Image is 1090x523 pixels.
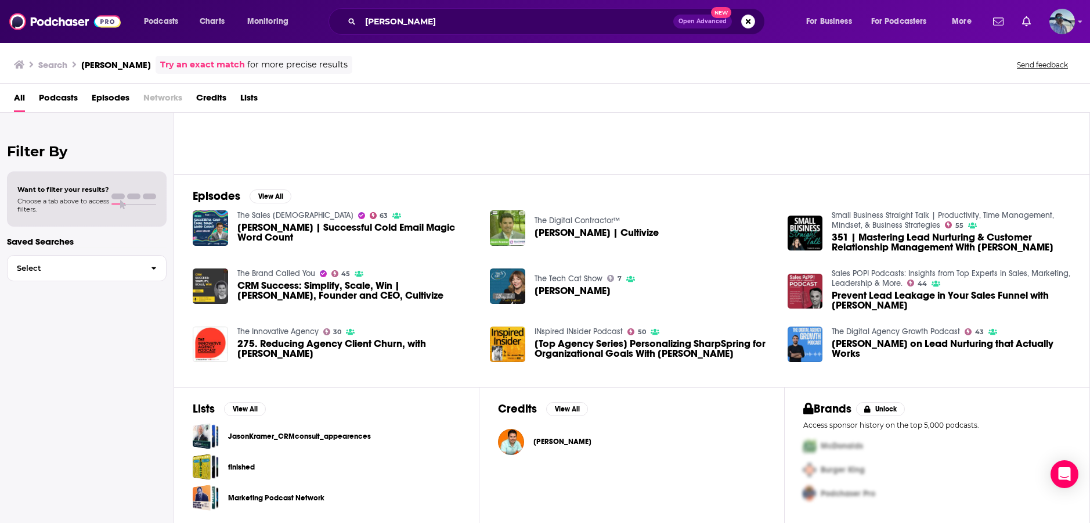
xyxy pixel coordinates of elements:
[144,13,178,30] span: Podcasts
[193,454,219,480] a: finished
[239,12,304,31] button: open menu
[498,423,766,460] button: Jason KramerJason Kramer
[228,430,371,443] a: JasonKramer_CRMconsult_appearences
[535,327,623,336] a: INspired INsider Podcast
[237,327,319,336] a: The Innovative Agency
[7,236,167,247] p: Saved Searches
[7,255,167,281] button: Select
[331,270,351,277] a: 45
[535,274,602,284] a: The Tech Cat Show
[7,143,167,160] h2: Filter By
[237,281,477,300] span: CRM Success: Simplify, Scale, Win | [PERSON_NAME], Founder and CEO, Cultivize
[803,421,1071,429] p: Access sponsor history on the top 5,000 podcasts.
[788,274,823,309] a: Prevent Lead Leakage in Your Sales Funnel with Jason Kramer
[535,286,611,296] a: Jason Kramer
[1049,9,1075,34] button: Show profile menu
[627,328,646,335] a: 50
[821,489,875,499] span: Podchaser Pro
[832,268,1070,288] a: Sales POP! Podcasts: Insights from Top Experts in Sales, Marketing, Leadership & More.
[535,228,659,238] a: Jason Kramer | Cultivize
[975,329,984,335] span: 43
[9,10,121,33] a: Podchaser - Follow, Share and Rate Podcasts
[856,402,905,416] button: Unlock
[864,12,944,31] button: open menu
[224,402,266,416] button: View All
[14,88,25,112] a: All
[1051,460,1078,488] div: Open Intercom Messenger
[918,281,927,286] span: 44
[250,189,291,203] button: View All
[832,232,1071,252] a: 351 | Mastering Lead Nurturing & Customer Relationship Management With Jason Kramer
[638,329,646,335] span: 50
[237,223,477,242] span: [PERSON_NAME] | Successful Cold Email Magic Word Count
[370,212,388,219] a: 63
[193,327,228,362] img: 275. Reducing Agency Client Churn, with Jason Kramer
[340,8,776,35] div: Search podcasts, credits, & more...
[333,329,341,335] span: 30
[1049,9,1075,34] span: Logged in as JasonKramer_TheCRMguy
[803,402,851,416] h2: Brands
[193,210,228,246] a: Jason Kramer | Successful Cold Email Magic Word Count
[237,223,477,242] a: Jason Kramer | Successful Cold Email Magic Word Count
[341,271,350,277] span: 45
[799,482,821,506] img: Third Pro Logo
[806,13,852,30] span: For Business
[490,210,525,246] img: Jason Kramer | Cultivize
[944,12,986,31] button: open menu
[607,275,622,282] a: 7
[360,12,673,31] input: Search podcasts, credits, & more...
[81,59,151,70] h3: [PERSON_NAME]
[832,232,1071,252] span: 351 | Mastering Lead Nurturing & Customer Relationship Management With [PERSON_NAME]
[196,88,226,112] a: Credits
[323,328,342,335] a: 30
[92,88,129,112] a: Episodes
[193,485,219,511] a: Marketing Podcast Network
[228,461,255,474] a: finished
[380,213,388,218] span: 63
[546,402,588,416] button: View All
[237,281,477,300] a: CRM Success: Simplify, Scale, Win | Jason Kramer, Founder and CEO, Cultivize
[228,492,324,504] a: Marketing Podcast Network
[498,429,524,455] img: Jason Kramer
[832,210,1054,230] a: Small Business Straight Talk | Productivity, Time Management, Mindset, & Business Strategies
[988,12,1008,31] a: Show notifications dropdown
[498,402,588,416] a: CreditsView All
[247,58,348,71] span: for more precise results
[799,434,821,458] img: First Pro Logo
[832,339,1071,359] span: [PERSON_NAME] on Lead Nurturing that Actually Works
[39,88,78,112] span: Podcasts
[907,280,927,286] a: 44
[1049,9,1075,34] img: User Profile
[498,402,537,416] h2: Credits
[193,268,228,304] a: CRM Success: Simplify, Scale, Win | Jason Kramer, Founder and CEO, Cultivize
[535,216,620,225] a: The Digital Contractor™
[535,339,774,359] a: [Top Agency Series] Personalizing SharpSpring for Organizational Goals With Jason Kramer
[136,12,193,31] button: open menu
[832,339,1071,359] a: Jason Kramer on Lead Nurturing that Actually Works
[240,88,258,112] a: Lists
[673,15,732,28] button: Open AdvancedNew
[832,291,1071,310] span: Prevent Lead Leakage in Your Sales Funnel with [PERSON_NAME]
[38,59,67,70] h3: Search
[533,437,591,446] a: Jason Kramer
[798,12,867,31] button: open menu
[192,12,232,31] a: Charts
[237,268,315,278] a: The Brand Called You
[193,423,219,449] a: JasonKramer_CRMconsult_appearences
[535,228,659,238] span: [PERSON_NAME] | Cultivize
[247,13,288,30] span: Monitoring
[832,291,1071,310] a: Prevent Lead Leakage in Your Sales Funnel with Jason Kramer
[945,221,963,228] a: 55
[490,268,525,304] img: Jason Kramer
[955,223,963,228] span: 55
[711,7,732,18] span: New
